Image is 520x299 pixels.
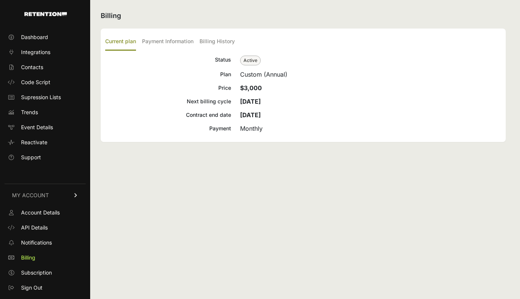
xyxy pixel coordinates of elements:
span: API Details [21,224,48,231]
span: Billing [21,254,35,261]
a: Supression Lists [5,91,86,103]
a: Notifications [5,237,86,249]
a: Code Script [5,76,86,88]
a: Integrations [5,46,86,58]
span: Integrations [21,48,50,56]
div: Next billing cycle [105,97,231,106]
span: Contacts [21,63,43,71]
a: Subscription [5,267,86,279]
span: Account Details [21,209,60,216]
a: Sign Out [5,282,86,294]
a: Billing [5,252,86,264]
h2: Billing [101,11,506,21]
label: Current plan [105,33,136,51]
div: Monthly [240,124,501,133]
span: Dashboard [21,33,48,41]
a: Support [5,151,86,163]
span: Trends [21,109,38,116]
span: Notifications [21,239,52,246]
span: Event Details [21,124,53,131]
span: Sign Out [21,284,42,291]
label: Payment Information [142,33,193,51]
img: Retention.com [24,12,67,16]
a: Reactivate [5,136,86,148]
div: Contract end date [105,110,231,119]
a: Trends [5,106,86,118]
a: Event Details [5,121,86,133]
div: Price [105,83,231,92]
span: Code Script [21,79,50,86]
div: Custom (Annual) [240,70,501,79]
span: Subscription [21,269,52,276]
a: API Details [5,222,86,234]
a: MY ACCOUNT [5,184,86,207]
strong: [DATE] [240,111,261,119]
span: Support [21,154,41,161]
a: Dashboard [5,31,86,43]
span: Active [240,56,261,65]
span: Reactivate [21,139,47,146]
div: Status [105,55,231,65]
div: Payment [105,124,231,133]
strong: [DATE] [240,98,261,105]
span: Supression Lists [21,94,61,101]
span: MY ACCOUNT [12,192,49,199]
div: Plan [105,70,231,79]
a: Account Details [5,207,86,219]
a: Contacts [5,61,86,73]
strong: $3,000 [240,84,262,92]
label: Billing History [200,33,235,51]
